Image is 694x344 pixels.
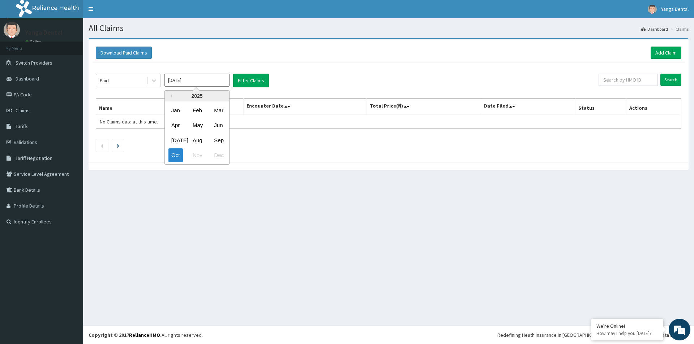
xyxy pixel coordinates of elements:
div: Choose August 2025 [190,134,204,147]
div: Redefining Heath Insurance in [GEOGRAPHIC_DATA] using Telemedicine and Data Science! [497,331,689,339]
img: d_794563401_company_1708531726252_794563401 [13,36,29,54]
img: User Image [4,22,20,38]
div: Choose May 2025 [190,119,204,132]
input: Search [660,74,681,86]
span: No Claims data at this time. [100,118,158,125]
button: Previous Year [168,94,172,98]
div: Choose September 2025 [211,134,226,147]
div: month 2025-10 [165,103,229,163]
textarea: Type your message and hit 'Enter' [4,197,138,222]
a: Previous page [100,142,104,149]
span: We're online! [42,91,100,164]
img: User Image [648,5,657,14]
div: Minimize live chat window [119,4,136,21]
div: Choose January 2025 [168,104,183,117]
button: Filter Claims [233,74,269,87]
div: Choose April 2025 [168,119,183,132]
span: Tariffs [16,123,29,130]
footer: All rights reserved. [83,326,694,344]
div: 2025 [165,91,229,101]
p: How may I help you today? [596,330,658,336]
p: Yanga Dental [25,29,63,36]
span: Switch Providers [16,60,52,66]
a: Next page [117,142,119,149]
a: Add Claim [651,47,681,59]
div: We're Online! [596,323,658,329]
span: Dashboard [16,75,39,82]
th: Actions [626,99,681,115]
input: Select Month and Year [164,74,230,87]
span: Claims [16,107,30,114]
div: Paid [100,77,109,84]
div: Choose July 2025 [168,134,183,147]
span: Yanga Dental [661,6,689,12]
a: RelianceHMO [129,332,160,338]
button: Download Paid Claims [96,47,152,59]
th: Status [575,99,626,115]
th: Name [96,99,244,115]
input: Search by HMO ID [599,74,658,86]
div: Choose October 2025 [168,149,183,162]
strong: Copyright © 2017 . [89,332,162,338]
div: Choose June 2025 [211,119,226,132]
div: Choose February 2025 [190,104,204,117]
div: Choose March 2025 [211,104,226,117]
a: Dashboard [641,26,668,32]
a: Online [25,39,43,44]
li: Claims [669,26,689,32]
span: Tariff Negotiation [16,155,52,161]
div: Chat with us now [38,40,121,50]
h1: All Claims [89,23,689,33]
th: Encounter Date [243,99,367,115]
th: Date Filed [481,99,575,115]
th: Total Price(₦) [367,99,481,115]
